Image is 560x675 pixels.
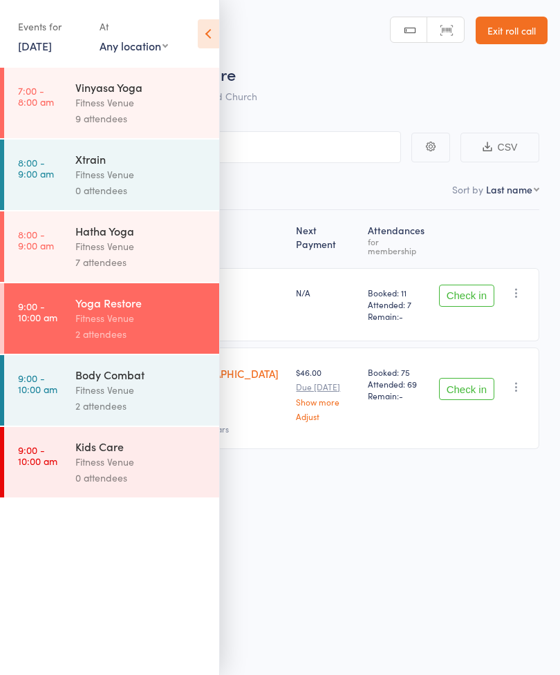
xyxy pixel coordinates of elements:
[296,397,356,406] a: Show more
[75,79,207,95] div: Vinyasa Yoga
[4,68,219,138] a: 7:00 -8:00 amVinyasa YogaFitness Venue9 attendees
[75,470,207,486] div: 0 attendees
[18,372,57,394] time: 9:00 - 10:00 am
[4,140,219,210] a: 8:00 -9:00 amXtrainFitness Venue0 attendees
[18,301,57,323] time: 9:00 - 10:00 am
[75,182,207,198] div: 0 attendees
[296,366,356,421] div: $46.00
[452,182,483,196] label: Sort by
[75,95,207,111] div: Fitness Venue
[4,283,219,354] a: 9:00 -10:00 amYoga RestoreFitness Venue2 attendees
[75,167,207,182] div: Fitness Venue
[18,229,54,251] time: 8:00 - 9:00 am
[290,216,362,262] div: Next Payment
[75,398,207,414] div: 2 attendees
[75,326,207,342] div: 2 attendees
[368,390,428,401] span: Remain:
[18,15,86,38] div: Events for
[368,378,428,390] span: Attended: 69
[296,382,356,392] small: Due [DATE]
[18,444,57,466] time: 9:00 - 10:00 am
[362,216,433,262] div: Atten­dances
[75,223,207,238] div: Hatha Yoga
[75,151,207,167] div: Xtrain
[75,367,207,382] div: Body Combat
[4,211,219,282] a: 8:00 -9:00 amHatha YogaFitness Venue7 attendees
[100,38,168,53] div: Any location
[75,454,207,470] div: Fitness Venue
[476,17,548,44] a: Exit roll call
[75,238,207,254] div: Fitness Venue
[460,133,539,162] button: CSV
[4,355,219,426] a: 9:00 -10:00 amBody CombatFitness Venue2 attendees
[296,287,356,298] div: N/A
[368,287,428,298] span: Booked: 11
[486,182,532,196] div: Last name
[399,310,403,322] span: -
[18,157,54,179] time: 8:00 - 9:00 am
[4,427,219,497] a: 9:00 -10:00 amKids CareFitness Venue0 attendees
[75,111,207,126] div: 9 attendees
[100,15,168,38] div: At
[296,412,356,421] a: Adjust
[368,298,428,310] span: Attended: 7
[439,378,494,400] button: Check in
[368,237,428,255] div: for membership
[18,38,52,53] a: [DATE]
[75,310,207,326] div: Fitness Venue
[399,390,403,401] span: -
[75,382,207,398] div: Fitness Venue
[75,254,207,270] div: 7 attendees
[18,85,54,107] time: 7:00 - 8:00 am
[207,89,257,103] span: Old Church
[439,285,494,307] button: Check in
[75,295,207,310] div: Yoga Restore
[368,310,428,322] span: Remain:
[75,439,207,454] div: Kids Care
[368,366,428,378] span: Booked: 75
